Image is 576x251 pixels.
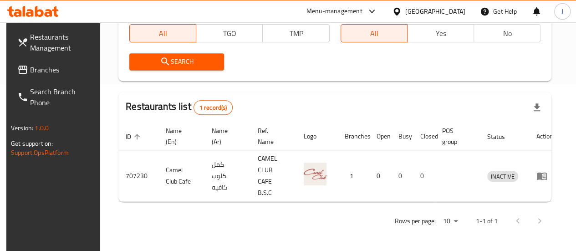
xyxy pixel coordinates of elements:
span: INACTIVE [487,171,518,182]
span: TMP [266,27,326,40]
td: 0 [369,150,391,202]
span: No [478,27,537,40]
th: Closed [413,123,435,150]
span: Version: [11,122,33,134]
td: 0 [391,150,413,202]
span: 1 record(s) [194,103,233,112]
span: Status [487,131,517,142]
span: POS group [442,125,469,147]
span: Get support on: [11,138,53,149]
td: CAMEL CLUB CAFE B.S.C [250,150,296,202]
th: Branches [337,123,369,150]
td: 0 [413,150,435,202]
span: Yes [411,27,470,40]
button: Yes [407,24,474,42]
th: Open [369,123,391,150]
a: Support.OpsPlatform [11,147,69,159]
div: Export file [526,97,548,118]
span: Name (En) [166,125,194,147]
a: Search Branch Phone [10,81,102,113]
span: Search [137,56,217,67]
button: TGO [196,24,263,42]
span: All [133,27,193,40]
span: TGO [200,27,259,40]
img: Camel Club Cafe [304,163,326,185]
span: All [345,27,404,40]
a: Branches [10,59,102,81]
span: J [561,6,563,16]
button: Search [129,53,224,70]
h2: Restaurants list [126,100,233,115]
td: 1 [337,150,369,202]
span: Branches [30,64,95,75]
span: ID [126,131,143,142]
button: All [129,24,196,42]
div: Menu-management [306,6,362,17]
button: No [474,24,540,42]
button: TMP [262,24,329,42]
div: Menu [536,170,553,181]
table: enhanced table [118,123,561,202]
td: كمل كلوب كافيه [204,150,250,202]
span: Ref. Name [258,125,285,147]
p: 1-1 of 1 [476,215,498,227]
td: 707230 [118,150,158,202]
th: Busy [391,123,413,150]
div: [GEOGRAPHIC_DATA] [405,6,465,16]
span: Name (Ar) [212,125,240,147]
td: Camel Club Cafe [158,150,204,202]
button: All [341,24,408,42]
a: Restaurants Management [10,26,102,59]
span: 1.0.0 [35,122,49,134]
span: Search Branch Phone [30,86,95,108]
div: Rows per page: [439,215,461,228]
span: Restaurants Management [30,31,95,53]
p: Rows per page: [395,215,436,227]
th: Logo [296,123,337,150]
div: Total records count [194,100,233,115]
th: Action [529,123,561,150]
